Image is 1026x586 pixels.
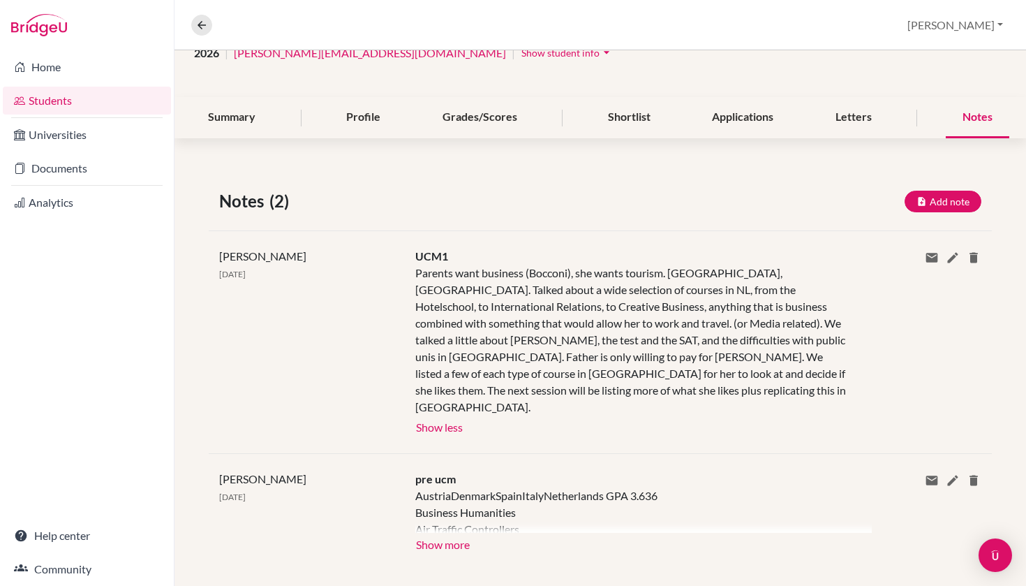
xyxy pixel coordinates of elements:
[225,45,228,61] span: |
[600,45,614,59] i: arrow_drop_down
[415,488,852,533] div: AustriaDenmarkSpainItalyNetherlands GPA 3.636 Business Humanities Air Traffic Controllers Adminis...
[905,191,981,212] button: Add note
[3,154,171,182] a: Documents
[329,97,397,138] div: Profile
[3,522,171,550] a: Help center
[219,492,246,502] span: [DATE]
[521,42,614,64] button: Show student infoarrow_drop_down
[3,87,171,115] a: Students
[191,97,272,138] div: Summary
[11,14,67,36] img: Bridge-U
[695,97,790,138] div: Applications
[194,45,219,61] span: 2026
[426,97,534,138] div: Grades/Scores
[591,97,667,138] div: Shortlist
[234,45,506,61] a: [PERSON_NAME][EMAIL_ADDRESS][DOMAIN_NAME]
[415,472,456,485] span: pre ucm
[3,121,171,149] a: Universities
[415,249,448,263] span: UCM1
[219,189,269,214] span: Notes
[219,269,246,279] span: [DATE]
[901,12,1009,38] button: [PERSON_NAME]
[521,47,600,59] span: Show student info
[3,53,171,81] a: Home
[979,539,1012,572] div: Open Intercom Messenger
[219,249,306,263] span: [PERSON_NAME]
[269,189,295,214] span: (2)
[946,97,1009,138] div: Notes
[415,416,463,437] button: Show less
[415,265,852,416] div: Parents want business (Bocconi), she wants tourism. [GEOGRAPHIC_DATA], [GEOGRAPHIC_DATA]. Talked ...
[3,555,171,583] a: Community
[415,533,470,554] button: Show more
[3,189,171,217] a: Analytics
[219,472,306,485] span: [PERSON_NAME]
[819,97,889,138] div: Letters
[512,45,515,61] span: |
